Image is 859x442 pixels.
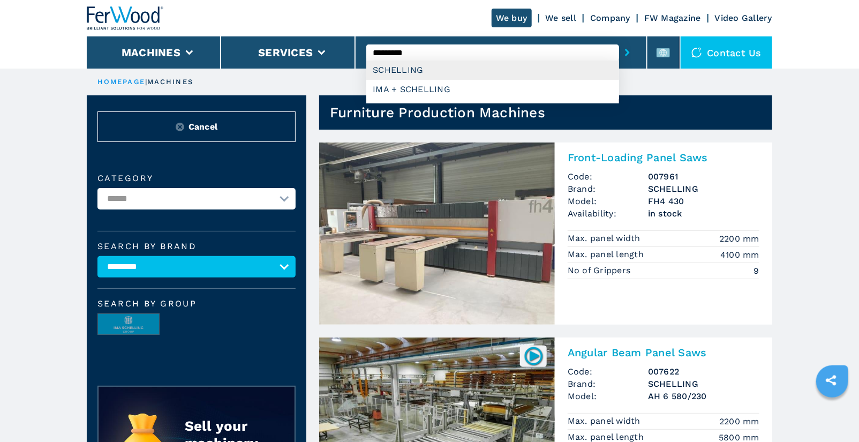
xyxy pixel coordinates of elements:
[818,367,845,394] a: sharethis
[97,111,296,142] button: ResetCancel
[147,77,193,87] p: machines
[681,36,773,69] div: Contact us
[691,47,702,58] img: Contact us
[648,365,759,378] h3: 007622
[568,365,648,378] span: Code:
[719,415,759,428] em: 2200 mm
[568,249,647,260] p: Max. panel length
[648,378,759,390] h3: SCHELLING
[648,183,759,195] h3: SCHELLING
[720,249,759,261] em: 4100 mm
[97,242,296,251] label: Search by brand
[97,299,296,308] span: Search by group
[258,46,313,59] button: Services
[523,346,544,366] img: 007622
[648,390,759,402] h3: AH 6 580/230
[568,207,648,220] span: Availability:
[619,40,636,65] button: submit-button
[122,46,180,59] button: Machines
[715,13,772,23] a: Video Gallery
[648,207,759,220] span: in stock
[330,104,545,121] h1: Furniture Production Machines
[644,13,701,23] a: FW Magazine
[319,143,555,325] img: Front-Loading Panel Saws SCHELLING FH4 430
[319,143,772,325] a: Front-Loading Panel Saws SCHELLING FH4 430Front-Loading Panel SawsCode:007961Brand:SCHELLINGModel...
[87,6,164,30] img: Ferwood
[568,233,643,244] p: Max. panel width
[568,265,634,276] p: No of Grippers
[568,390,648,402] span: Model:
[568,183,648,195] span: Brand:
[568,151,759,164] h2: Front-Loading Panel Saws
[568,346,759,359] h2: Angular Beam Panel Saws
[590,13,630,23] a: Company
[98,314,159,335] img: image
[546,13,577,23] a: We sell
[176,123,184,131] img: Reset
[492,9,532,27] a: We buy
[366,80,619,99] div: IMA + SCHELLING
[568,378,648,390] span: Brand:
[648,195,759,207] h3: FH4 430
[568,170,648,183] span: Code:
[813,394,851,434] iframe: Chat
[648,170,759,183] h3: 007961
[97,78,145,86] a: HOMEPAGE
[145,78,147,86] span: |
[366,61,619,80] div: SCHELLING
[97,174,296,183] label: Category
[568,195,648,207] span: Model:
[719,233,759,245] em: 2200 mm
[754,265,759,277] em: 9
[568,415,643,427] p: Max. panel width
[189,121,218,133] span: Cancel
